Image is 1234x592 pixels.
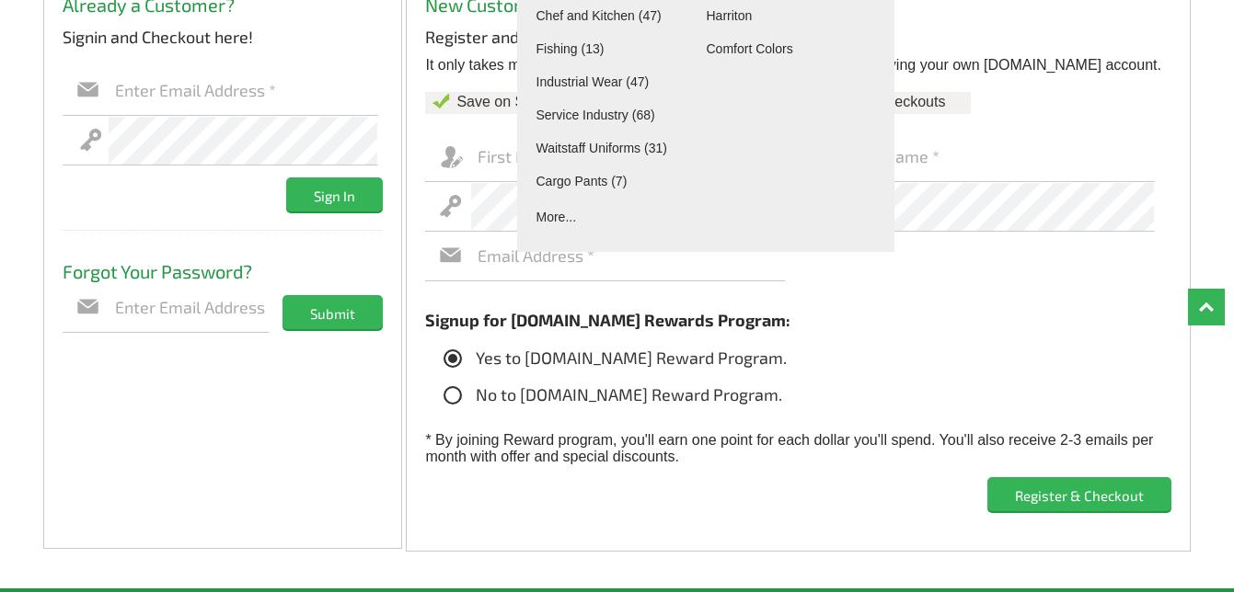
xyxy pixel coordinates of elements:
[1188,289,1225,325] a: Top
[471,232,785,281] input: Email Address *
[536,207,698,224] a: More...
[425,92,638,114] li: Save on Selected Items
[63,26,383,48] p: Signin and Checkout here!
[283,295,383,329] input: Submit
[536,74,698,89] a: Industrial Wear (47)
[425,432,1171,465] p: * By joining Reward program, you'll earn one point for each dollar you'll spend. You'll also rece...
[707,41,869,56] a: Comfort Colors
[471,132,785,182] input: First Name *
[536,141,698,155] a: Waitstaff Uniforms (31)
[707,8,869,23] a: Harriton
[286,177,383,211] input: Sign In
[425,310,790,330] b: Signup for [DOMAIN_NAME] Rewards Program:
[425,57,1171,74] p: It only takes minutes to sign-up and start receiving all the benefits of having your own [DOMAIN_...
[63,246,383,283] h2: Forgot Your Password?
[536,41,698,56] a: Fishing (13)
[109,66,378,116] input: Enter Email Address *
[444,349,787,368] label: Yes to [DOMAIN_NAME] Reward Program.
[536,8,698,23] a: Chef and Kitchen (47)
[987,477,1171,511] input: Register & Checkout
[536,108,698,122] a: Service Industry (68)
[536,174,698,188] a: Cargo Pants (7)
[444,386,782,404] label: No to [DOMAIN_NAME] Reward Program.
[425,26,1171,48] p: Register and Checkout here!
[841,132,1155,182] input: Last Name *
